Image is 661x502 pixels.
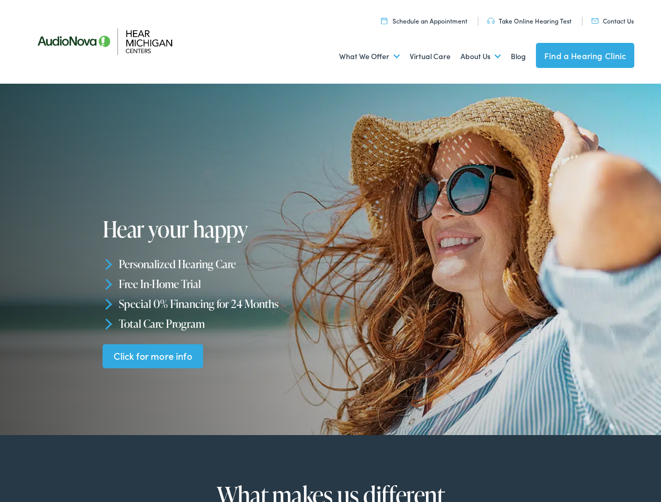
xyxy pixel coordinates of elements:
a: Contact Us [591,16,634,25]
a: Virtual Care [410,37,451,76]
li: Total Care Program [103,314,334,334]
a: Find a Hearing Clinic [536,43,634,68]
a: Click for more info [103,344,204,369]
img: utility icon [487,18,495,24]
a: Blog [511,37,526,76]
a: About Us [461,37,501,76]
a: What We Offer [339,37,400,76]
li: Free In-Home Trial [103,274,334,294]
a: Schedule an Appointment [381,16,467,25]
img: utility icon [381,17,387,24]
a: Take Online Hearing Test [487,16,572,25]
li: Special 0% Financing for 24 Months [103,294,334,314]
h1: Hear your happy [103,217,334,241]
img: utility icon [591,18,599,24]
li: Personalized Hearing Care [103,254,334,274]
